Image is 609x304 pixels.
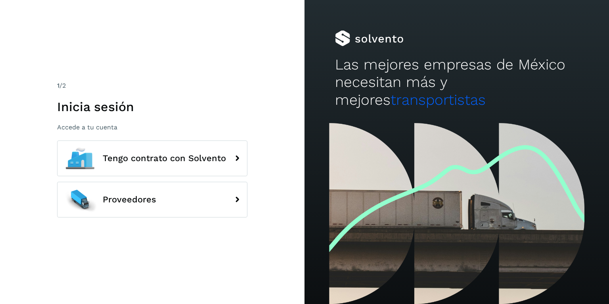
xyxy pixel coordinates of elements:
[57,81,247,90] div: /2
[57,82,59,89] span: 1
[57,182,247,217] button: Proveedores
[391,91,486,108] span: transportistas
[103,154,226,163] span: Tengo contrato con Solvento
[57,140,247,176] button: Tengo contrato con Solvento
[57,123,247,131] p: Accede a tu cuenta
[335,56,578,109] h2: Las mejores empresas de México necesitan más y mejores
[103,195,156,204] span: Proveedores
[57,99,247,114] h1: Inicia sesión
